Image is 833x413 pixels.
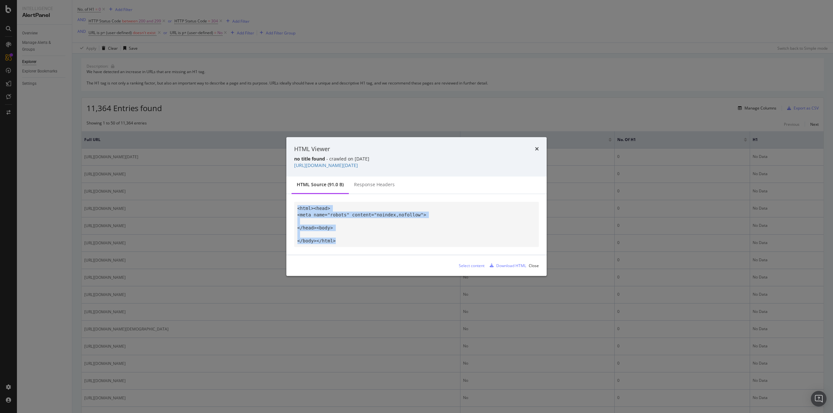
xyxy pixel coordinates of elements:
div: times [535,145,539,153]
button: Close [529,260,539,271]
strong: no title found [294,156,325,162]
div: - crawled on [DATE] [294,156,539,162]
div: Response Headers [354,181,395,188]
div: Select content [459,263,485,268]
div: Close [529,263,539,268]
div: Download HTML [496,263,526,268]
code: <html><head> <meta name="robots" content="noindex,nofollow"> </head><body> </body></html> [297,206,426,243]
div: modal [286,137,547,276]
div: HTML source (91.0 B) [297,181,344,188]
button: Download HTML [487,260,526,271]
div: Open Intercom Messenger [811,391,826,407]
button: Select content [454,260,485,271]
div: HTML Viewer [294,145,330,153]
a: [URL][DOMAIN_NAME][DATE] [294,162,358,168]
